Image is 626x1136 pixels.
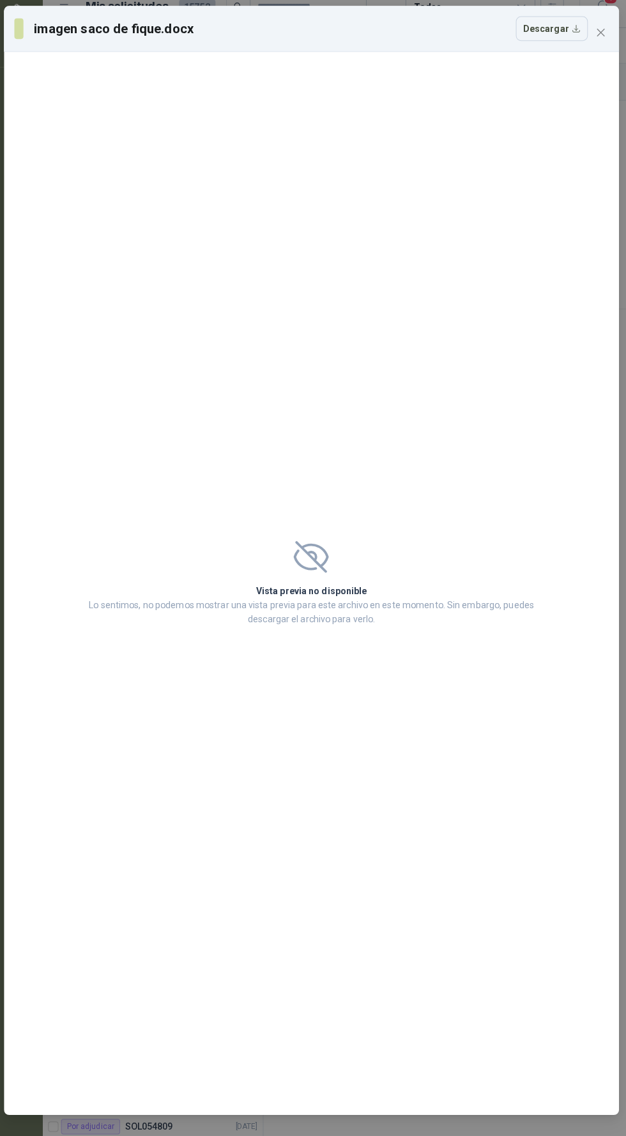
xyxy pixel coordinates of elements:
p: Lo sentimos, no podemos mostrar una vista previa para este archivo en este momento. Sin embargo, ... [90,602,536,630]
h2: Vista previa no disponible [90,588,536,602]
button: Descargar [514,29,585,54]
span: close [593,40,603,50]
h3: imagen saco de fique.docx [40,32,198,51]
button: Close [588,35,608,56]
